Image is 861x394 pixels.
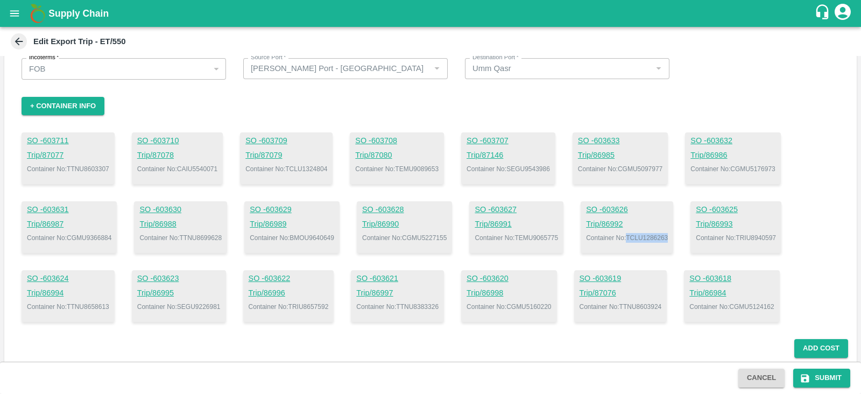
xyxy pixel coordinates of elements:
[696,219,776,230] a: Trip/86993
[48,6,814,21] a: Supply Chain
[467,135,550,147] a: SO -603707
[29,53,59,62] label: Incoterms
[250,233,334,243] p: Container No: BMOU9640649
[27,302,109,312] p: Container No: TTNU8658613
[245,135,327,147] a: SO -603709
[362,219,447,230] a: Trip/86990
[738,369,785,388] button: Cancel
[814,4,833,23] div: customer-support
[362,233,447,243] p: Container No: CGMU5227155
[794,339,848,358] button: Add Cost
[249,287,329,299] a: Trip/86996
[249,273,329,285] a: SO -603622
[249,302,329,312] p: Container No: TRIU8657592
[245,150,327,161] a: Trip/87079
[27,233,111,243] p: Container No: CGMU9366884
[355,135,439,147] a: SO -603708
[578,150,662,161] a: Trip/86985
[580,302,662,312] p: Container No: TTNU8603924
[793,369,850,388] button: Submit
[250,219,334,230] a: Trip/86989
[690,164,775,174] p: Container No: CGMU5176973
[137,150,217,161] a: Trip/87078
[586,233,668,243] p: Container No: TCLU1286263
[137,302,221,312] p: Container No: SEGU9226981
[27,287,109,299] a: Trip/86994
[27,150,109,161] a: Trip/87077
[578,164,662,174] p: Container No: CGMU5097977
[690,135,775,147] a: SO -603632
[27,164,109,174] p: Container No: TTNU8603307
[833,2,852,25] div: account of current user
[580,287,662,299] a: Trip/87076
[690,150,775,161] a: Trip/86986
[139,219,222,230] a: Trip/86988
[250,204,334,216] a: SO -603629
[139,204,222,216] a: SO -603630
[467,302,551,312] p: Container No: CGMU5160220
[33,37,126,46] b: Edit Export Trip - ET/550
[586,204,668,216] a: SO -603626
[475,204,558,216] a: SO -603627
[48,8,109,19] b: Supply Chain
[251,53,286,62] label: Source Port
[27,204,111,216] a: SO -603631
[689,287,774,299] a: Trip/86984
[27,3,48,24] img: logo
[137,135,217,147] a: SO -603710
[29,63,46,75] p: FOB
[27,219,111,230] a: Trip/86987
[137,273,221,285] a: SO -603623
[355,150,439,161] a: Trip/87080
[27,135,109,147] a: SO -603711
[356,302,439,312] p: Container No: TTNU8383326
[22,97,104,116] button: + Container Info
[137,164,217,174] p: Container No: CAIU5540071
[472,53,519,62] label: Destination Port
[139,233,222,243] p: Container No: TTNU8699628
[580,273,662,285] a: SO -603619
[586,219,668,230] a: Trip/86992
[467,150,550,161] a: Trip/87146
[467,287,551,299] a: Trip/86998
[356,287,439,299] a: Trip/86997
[467,164,550,174] p: Container No: SEGU9543986
[689,302,774,312] p: Container No: CGMU5124162
[468,61,648,75] input: Select Destination port
[475,233,558,243] p: Container No: TEMU9065775
[356,273,439,285] a: SO -603621
[696,233,776,243] p: Container No: TRIU8940597
[355,164,439,174] p: Container No: TEMU9089653
[689,273,774,285] a: SO -603618
[696,204,776,216] a: SO -603625
[27,273,109,285] a: SO -603624
[245,164,327,174] p: Container No: TCLU1324804
[362,204,447,216] a: SO -603628
[2,1,27,26] button: open drawer
[137,287,221,299] a: Trip/86995
[578,135,662,147] a: SO -603633
[467,273,551,285] a: SO -603620
[246,61,427,75] input: Select Source port
[475,219,558,230] a: Trip/86991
